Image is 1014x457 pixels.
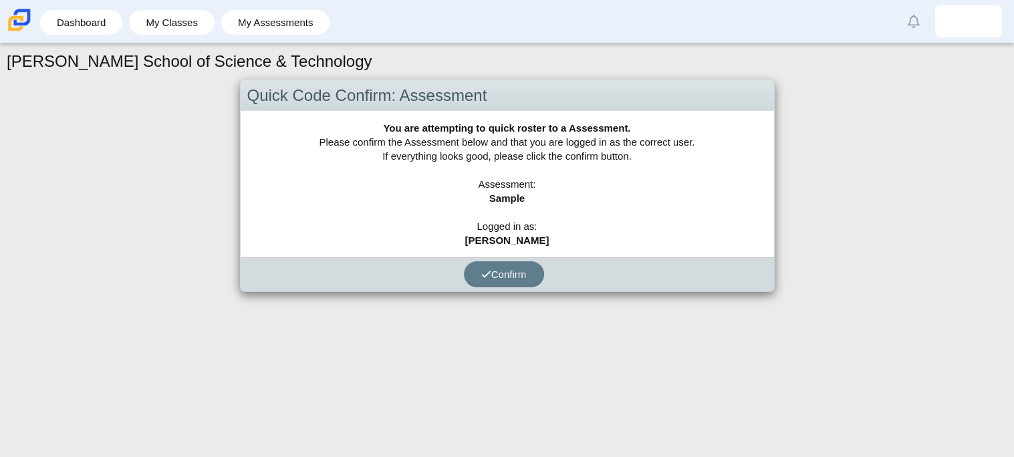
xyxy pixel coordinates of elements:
[464,261,544,287] button: Confirm
[465,235,549,246] b: [PERSON_NAME]
[136,10,208,35] a: My Classes
[241,111,774,257] div: Please confirm the Assessment below and that you are logged in as the correct user. If everything...
[5,6,33,34] img: Carmen School of Science & Technology
[935,5,1002,37] a: aniylah.bush.NJ9kcU
[5,25,33,36] a: Carmen School of Science & Technology
[7,50,372,73] h1: [PERSON_NAME] School of Science & Technology
[481,269,527,280] span: Confirm
[241,80,774,112] div: Quick Code Confirm: Assessment
[489,192,525,204] b: Sample
[958,11,979,32] img: aniylah.bush.NJ9kcU
[47,10,116,35] a: Dashboard
[383,122,630,134] b: You are attempting to quick roster to a Assessment.
[228,10,324,35] a: My Assessments
[899,7,928,36] a: Alerts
